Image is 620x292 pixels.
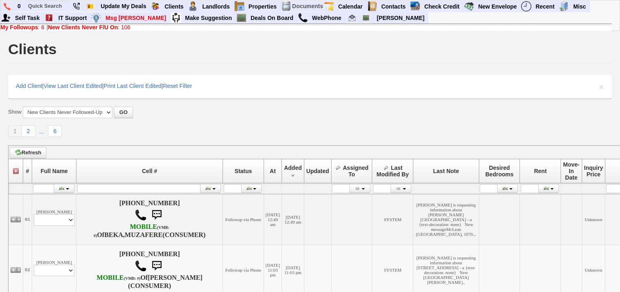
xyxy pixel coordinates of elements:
[236,13,247,23] img: chalkboard.png
[16,83,42,89] a: Add Client
[41,168,68,174] span: Full Name
[270,168,276,174] span: At
[102,13,170,23] a: Msg [PERSON_NAME]
[235,168,252,174] span: Status
[234,1,245,11] img: properties.png
[171,13,181,23] img: su2.jpg
[148,258,165,274] img: sms.png
[135,260,147,272] img: call.png
[188,1,198,11] img: landlord.png
[8,125,22,137] a: 1
[245,1,280,12] a: Properties
[48,24,118,31] b: New Clients Never F/U On
[532,1,558,12] a: Recent
[135,209,147,221] img: call.png
[105,15,166,21] font: Msg [PERSON_NAME]
[148,207,165,223] img: sms.png
[97,274,141,281] b: T-Mobile USA, Inc.
[48,125,62,137] a: 6
[148,274,203,281] b: [PERSON_NAME]
[22,125,35,137] a: 2
[14,1,24,11] a: 0
[421,1,463,12] a: Check Credit
[8,42,57,57] h1: Clients
[335,1,366,12] a: Calendar
[124,276,140,281] font: (VMB: #)
[584,165,603,178] span: Inquiry Price
[306,168,329,174] span: Updated
[94,225,169,238] font: (VMB: #)
[475,1,520,12] a: New Envelope
[104,83,162,89] a: Print Last Client Edited
[367,1,377,11] img: contact.png
[373,13,428,23] a: [PERSON_NAME]
[413,194,479,245] td: [PERSON_NAME] is requesting information about [PERSON_NAME][GEOGRAPHIC_DATA] - a {text-decoration...
[570,1,589,12] a: Misc
[8,108,22,116] label: Show
[378,1,409,12] a: Contacts
[44,83,102,89] a: View Last Client Edited
[55,13,90,23] a: IT Support
[48,24,131,31] a: New Clients Never F/U On: 106
[32,194,76,245] td: [PERSON_NAME]
[97,1,150,11] a: Update My Deals
[4,3,11,10] img: phone.png
[372,194,413,245] td: SYSTEM
[377,165,409,178] span: Last Modified By
[362,14,369,21] img: chalkboard.png
[264,194,282,245] td: [DATE] 12:49 am
[130,223,157,231] font: MOBILE
[8,75,612,99] div: | | |
[563,161,579,181] span: Move-In Date
[0,24,44,31] a: My Followups: 6
[199,1,234,12] a: Landlords
[105,231,163,239] b: BEKA,MUZAFERE
[464,1,474,11] img: gmoney.png
[94,223,169,239] b: T-Mobile USA, Inc.
[23,194,32,245] td: 01
[582,194,605,245] td: Unknown
[485,165,513,178] span: Desired Bedrooms
[298,13,308,23] img: call.png
[10,147,46,158] a: Refresh
[78,250,221,290] h4: [PHONE_NUMBER] Of (CONSUMER)
[349,14,356,21] img: Renata@HomeSweetHomeProperties.com
[343,165,369,178] span: Assigned To
[73,3,80,10] img: phone22.png
[12,13,43,23] a: Self Task
[247,13,297,23] a: Deals On Board
[25,1,70,11] input: Quick Search
[150,1,160,11] img: clients.png
[521,1,531,11] img: recent.png
[534,168,547,174] span: Rent
[161,1,187,12] a: Clients
[1,13,11,23] img: myadd.png
[182,13,236,23] a: Make Suggestion
[97,274,124,281] font: MOBILE
[309,13,345,23] a: WebPhone
[324,1,334,11] img: appt_icon.png
[87,3,94,10] img: Bookmark.png
[142,168,157,174] span: Cell #
[284,165,302,171] span: Added
[44,13,54,23] img: help2.png
[114,107,133,118] button: GO
[223,194,264,245] td: Followup via Phone
[282,194,304,245] td: [DATE] 12:49 am
[410,1,420,11] img: creditreport.png
[78,200,221,239] h4: [PHONE_NUMBER] Of (CONSUMER)
[433,168,459,174] span: Last Note
[0,24,611,31] div: |
[163,83,192,89] a: Reset Filter
[281,1,291,11] img: docs.png
[0,24,38,31] b: My Followups
[23,159,32,183] th: #
[559,1,569,11] img: officebldg.png
[91,13,101,23] img: money.png
[292,1,323,12] td: Documents
[35,126,48,137] a: ...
